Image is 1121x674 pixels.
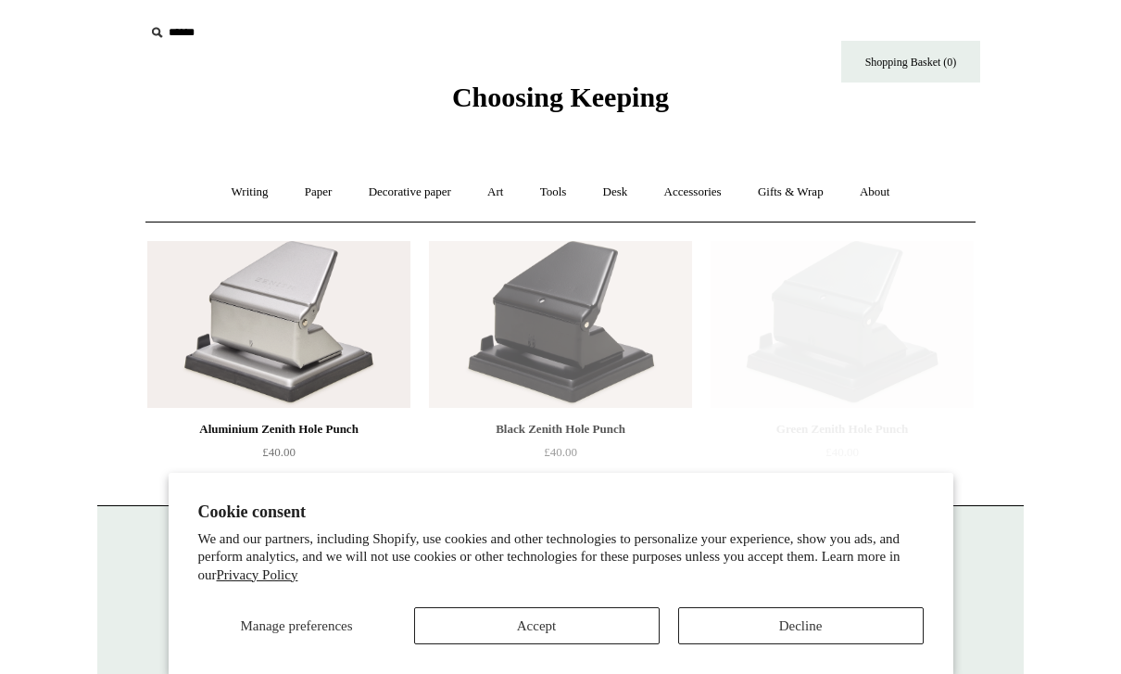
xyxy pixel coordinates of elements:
[471,168,520,217] a: Art
[217,567,298,582] a: Privacy Policy
[711,241,974,408] a: Green Zenith Hole Punch Green Zenith Hole Punch
[147,241,410,408] a: Aluminium Zenith Hole Punch Aluminium Zenith Hole Punch
[429,418,692,494] a: Black Zenith Hole Punch £40.00
[843,168,907,217] a: About
[240,618,352,633] span: Manage preferences
[147,418,410,494] a: Aluminium Zenith Hole Punch £40.00
[452,96,669,109] a: Choosing Keeping
[262,445,296,459] span: £40.00
[586,168,645,217] a: Desk
[841,41,980,83] a: Shopping Basket (0)
[715,418,969,440] div: Green Zenith Hole Punch
[429,241,692,408] a: Black Zenith Hole Punch Black Zenith Hole Punch
[711,418,974,494] a: Green Zenith Hole Punch £40.00
[523,168,584,217] a: Tools
[452,82,669,112] span: Choosing Keeping
[152,418,406,440] div: Aluminium Zenith Hole Punch
[288,168,349,217] a: Paper
[198,530,924,585] p: We and our partners, including Shopify, use cookies and other technologies to personalize your ex...
[711,241,974,408] img: Green Zenith Hole Punch
[147,241,410,408] img: Aluminium Zenith Hole Punch
[198,607,396,644] button: Manage preferences
[414,607,660,644] button: Accept
[198,502,924,522] h2: Cookie consent
[429,241,692,408] img: Black Zenith Hole Punch
[825,445,859,459] span: £40.00
[678,607,924,644] button: Decline
[544,445,577,459] span: £40.00
[741,168,840,217] a: Gifts & Wrap
[215,168,285,217] a: Writing
[648,168,738,217] a: Accessories
[352,168,468,217] a: Decorative paper
[434,418,687,440] div: Black Zenith Hole Punch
